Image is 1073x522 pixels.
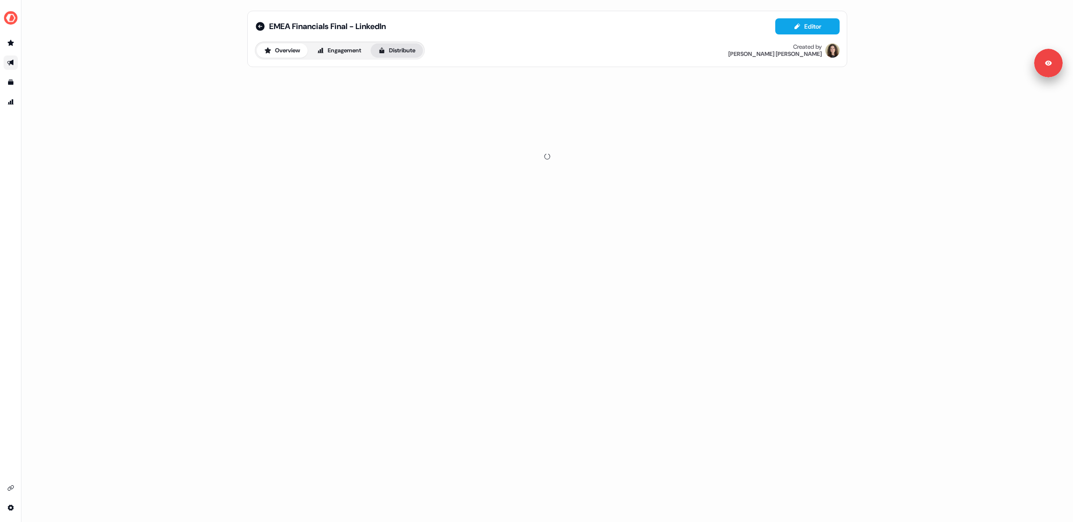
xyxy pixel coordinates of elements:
[775,23,840,32] a: Editor
[309,43,369,58] button: Engagement
[269,21,386,32] span: EMEA Financials Final - LinkedIn
[728,51,822,58] div: [PERSON_NAME] [PERSON_NAME]
[4,481,18,495] a: Go to integrations
[4,501,18,515] a: Go to integrations
[775,18,840,34] button: Editor
[825,43,840,58] img: Alexandra
[4,75,18,89] a: Go to templates
[4,36,18,50] a: Go to prospects
[4,95,18,109] a: Go to attribution
[793,43,822,51] div: Created by
[371,43,423,58] button: Distribute
[257,43,308,58] button: Overview
[4,55,18,70] a: Go to outbound experience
